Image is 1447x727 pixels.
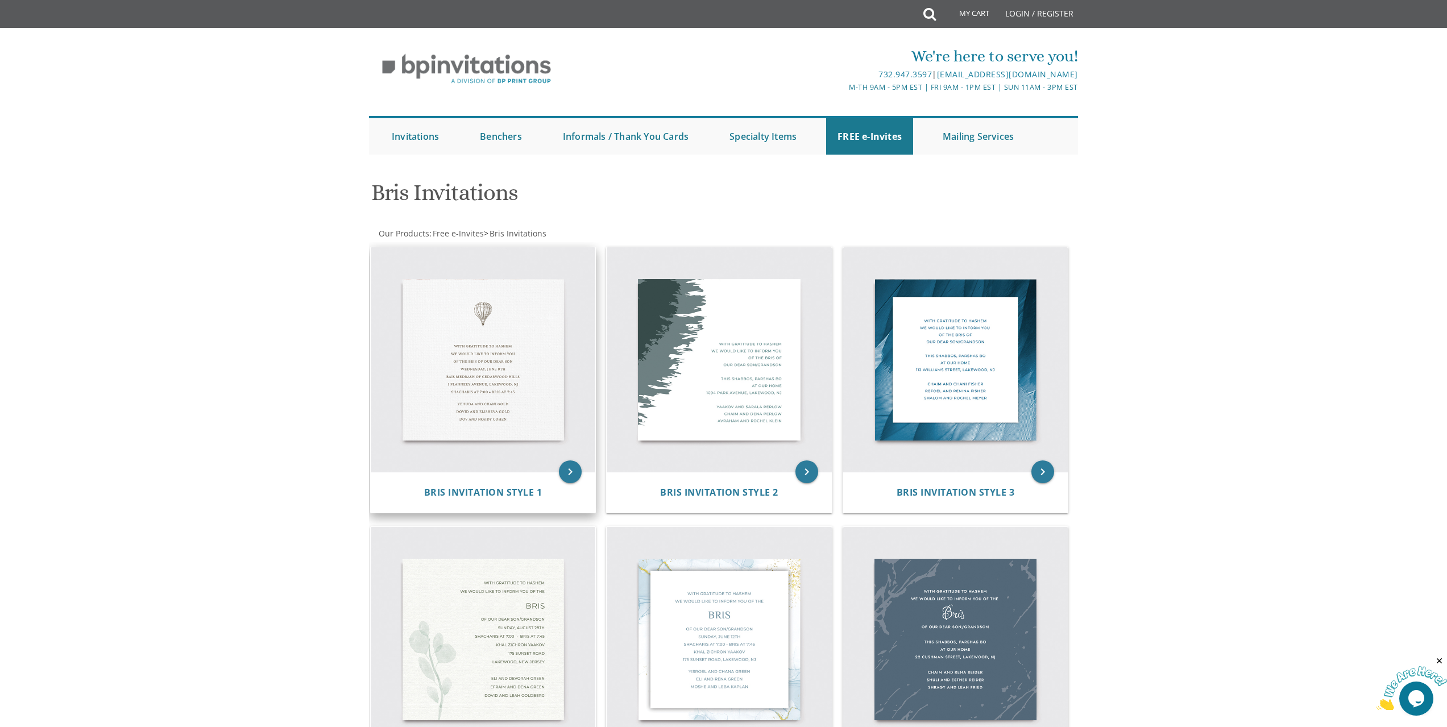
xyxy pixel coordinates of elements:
a: keyboard_arrow_right [795,460,818,483]
span: Bris Invitation Style 3 [897,486,1015,498]
a: Mailing Services [931,118,1025,155]
img: Bris Invitation Style 3 [843,247,1068,472]
a: Bris Invitations [488,228,546,239]
a: Specialty Items [718,118,808,155]
a: My Cart [935,1,997,30]
h1: Bris Invitations [371,180,835,214]
a: Bris Invitation Style 1 [424,487,542,498]
a: keyboard_arrow_right [1031,460,1054,483]
a: 732.947.3597 [878,69,932,80]
div: We're here to serve you! [606,45,1078,68]
a: Our Products [378,228,429,239]
span: Bris Invitation Style 2 [660,486,778,498]
a: Bris Invitation Style 2 [660,487,778,498]
img: Bris Invitation Style 1 [371,247,596,472]
img: Bris Invitation Style 2 [607,247,832,472]
a: Informals / Thank You Cards [552,118,700,155]
span: Free e-Invites [433,228,484,239]
a: keyboard_arrow_right [559,460,582,483]
a: FREE e-Invites [826,118,913,155]
span: Bris Invitations [490,228,546,239]
a: Invitations [380,118,450,155]
a: [EMAIL_ADDRESS][DOMAIN_NAME] [937,69,1078,80]
img: BP Invitation Loft [369,45,564,93]
div: | [606,68,1078,81]
div: M-Th 9am - 5pm EST | Fri 9am - 1pm EST | Sun 11am - 3pm EST [606,81,1078,93]
a: Free e-Invites [432,228,484,239]
a: Benchers [468,118,533,155]
a: Bris Invitation Style 3 [897,487,1015,498]
iframe: chat widget [1376,656,1447,710]
div: : [369,228,724,239]
span: > [484,228,546,239]
span: Bris Invitation Style 1 [424,486,542,498]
